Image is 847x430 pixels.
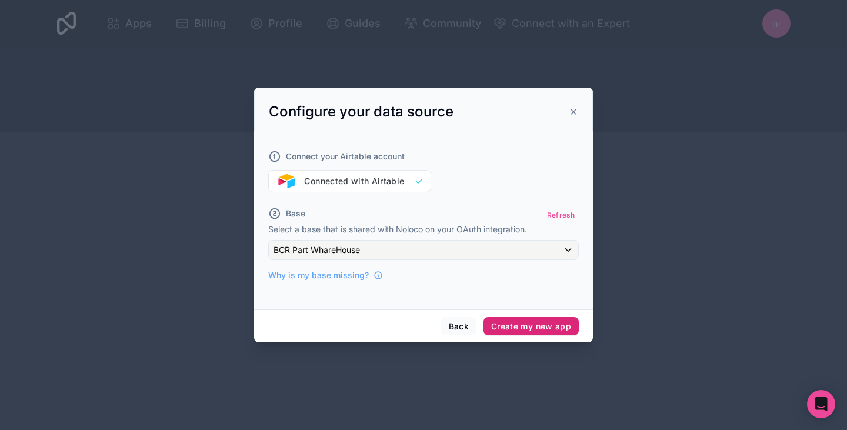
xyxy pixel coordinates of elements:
span: BCR Part WhareHouse [274,244,360,256]
button: BCR Part WhareHouse [268,240,579,260]
p: Select a base that is shared with Noloco on your OAuth integration. [268,224,579,235]
span: Configure your data source [269,103,453,120]
span: Base [286,208,305,219]
span: Connect your Airtable account [286,151,405,162]
a: Why is my base missing? [268,269,383,281]
button: Create my new app [483,317,579,336]
span: Why is my base missing? [268,269,369,281]
button: Back [441,317,476,336]
button: Refresh [543,206,579,224]
div: Open Intercom Messenger [807,390,835,418]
